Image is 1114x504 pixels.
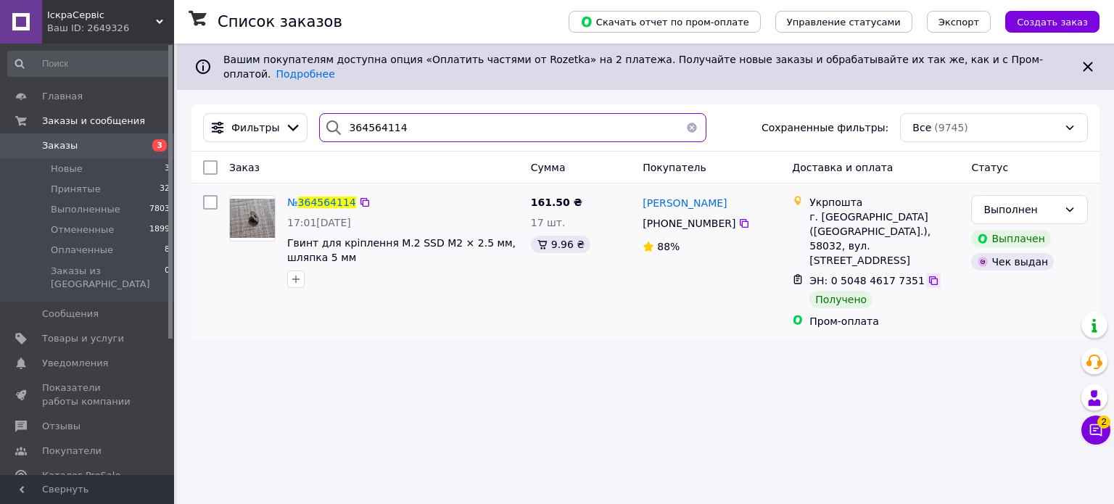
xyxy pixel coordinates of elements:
div: Выполнен [983,202,1058,218]
button: Создать заказ [1005,11,1099,33]
span: Покупатели [42,445,102,458]
div: 9.96 ₴ [531,236,590,253]
div: Укрпошта [809,195,960,210]
div: Получено [809,291,872,308]
button: Экспорт [927,11,991,33]
button: Чат с покупателем2 [1081,416,1110,445]
span: Заказ [229,162,260,173]
span: Экспорт [938,17,979,28]
span: Скачать отчет по пром-оплате [580,15,749,28]
span: [PHONE_NUMBER] [643,218,735,229]
span: № [287,197,298,208]
span: Новые [51,162,83,175]
span: 1899 [149,223,170,236]
span: Уведомления [42,357,108,370]
a: Подробнее [276,68,335,80]
span: Сумма [531,162,566,173]
span: Фильтры [231,120,279,135]
span: Показатели работы компании [42,381,134,408]
span: Доставка и оплата [792,162,893,173]
span: 32 [160,183,170,196]
span: 3 [152,139,167,152]
span: Заказы [42,139,78,152]
a: Фото товару [229,195,276,241]
img: Фото товару [230,199,275,237]
a: Создать заказ [991,15,1099,27]
a: [PERSON_NAME] [643,196,727,210]
span: Статус [971,162,1008,173]
div: Чек выдан [971,253,1054,270]
span: 8 [165,244,170,257]
div: Пром-оплата [809,314,960,329]
h1: Список заказов [218,13,342,30]
span: Управление статусами [787,17,901,28]
span: Создать заказ [1017,17,1088,28]
span: (9745) [934,122,968,133]
a: №364564114 [287,197,356,208]
span: Каталог ProSale [42,469,120,482]
span: ЭН: 0 5048 4617 7351 [809,275,925,286]
span: 17:01[DATE] [287,217,351,228]
button: Скачать отчет по пром-оплате [569,11,761,33]
input: Поиск [7,51,171,77]
span: Заказы и сообщения [42,115,145,128]
span: Выполненные [51,203,120,216]
button: Очистить [677,113,706,142]
span: Оплаченные [51,244,113,257]
a: Гвинт для кріплення M.2 SSD M2 × 2.5 мм, шляпка 5 мм [287,237,516,263]
input: Поиск по номеру заказа, ФИО покупателя, номеру телефона, Email, номеру накладной [319,113,706,142]
span: Покупатель [643,162,706,173]
span: Главная [42,90,83,103]
span: 17 шт. [531,217,566,228]
span: Принятые [51,183,101,196]
span: Товары и услуги [42,332,124,345]
span: 161.50 ₴ [531,197,582,208]
div: г. [GEOGRAPHIC_DATA] ([GEOGRAPHIC_DATA].), 58032, вул. [STREET_ADDRESS] [809,210,960,268]
span: Сообщения [42,307,99,321]
span: Заказы из [GEOGRAPHIC_DATA] [51,265,165,291]
span: Отзывы [42,420,81,433]
button: Управление статусами [775,11,912,33]
span: 88% [657,241,680,252]
span: 364564114 [298,197,356,208]
div: Ваш ID: 2649326 [47,22,174,35]
span: 7803 [149,203,170,216]
span: 3 [165,162,170,175]
span: 0 [165,265,170,291]
span: Отмененные [51,223,114,236]
span: Сохраненные фильтры: [762,120,888,135]
div: Выплачен [971,230,1050,247]
span: ІскраСервіс [47,9,156,22]
span: Вашим покупателям доступна опция «Оплатить частями от Rozetka» на 2 платежа. Получайте новые зака... [223,54,1043,80]
span: 2 [1097,416,1110,429]
span: [PERSON_NAME] [643,197,727,209]
span: Все [912,120,931,135]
